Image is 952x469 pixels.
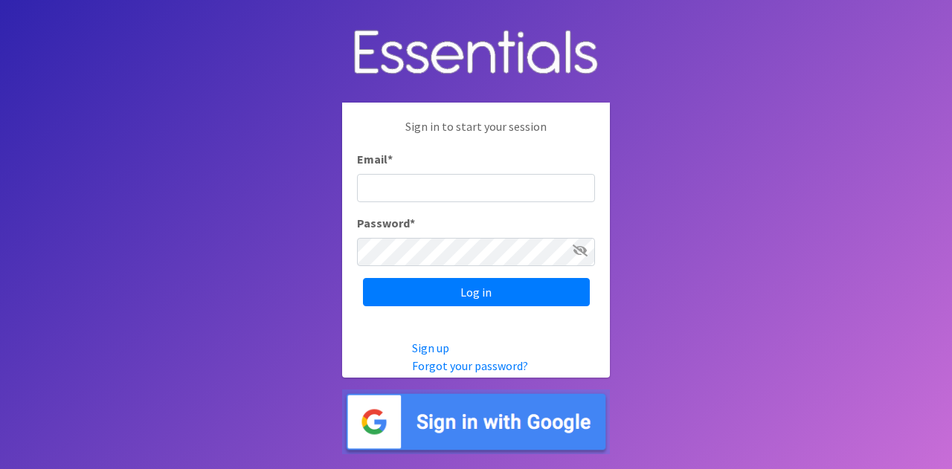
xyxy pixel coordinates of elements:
[412,358,528,373] a: Forgot your password?
[357,117,595,150] p: Sign in to start your session
[342,15,610,91] img: Human Essentials
[412,340,449,355] a: Sign up
[357,214,415,232] label: Password
[342,389,610,454] img: Sign in with Google
[363,278,590,306] input: Log in
[387,152,393,166] abbr: required
[410,216,415,230] abbr: required
[357,150,393,168] label: Email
